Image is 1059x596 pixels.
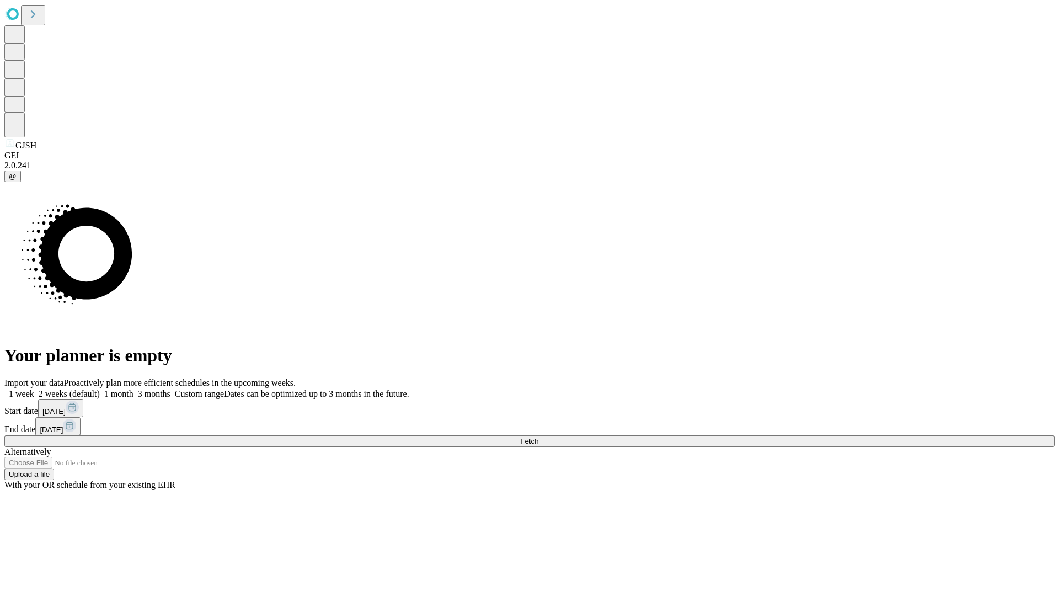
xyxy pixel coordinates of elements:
span: 2 weeks (default) [39,389,100,398]
span: 1 month [104,389,133,398]
button: [DATE] [35,417,81,435]
span: 3 months [138,389,170,398]
span: Proactively plan more efficient schedules in the upcoming weeks. [64,378,296,387]
button: @ [4,171,21,182]
div: 2.0.241 [4,161,1055,171]
button: Upload a file [4,469,54,480]
h1: Your planner is empty [4,345,1055,366]
div: Start date [4,399,1055,417]
span: [DATE] [42,407,66,416]
div: End date [4,417,1055,435]
div: GEI [4,151,1055,161]
button: Fetch [4,435,1055,447]
span: GJSH [15,141,36,150]
button: [DATE] [38,399,83,417]
span: [DATE] [40,425,63,434]
span: Custom range [175,389,224,398]
span: Import your data [4,378,64,387]
span: Fetch [520,437,538,445]
span: 1 week [9,389,34,398]
span: With your OR schedule from your existing EHR [4,480,175,489]
span: @ [9,172,17,180]
span: Dates can be optimized up to 3 months in the future. [224,389,409,398]
span: Alternatively [4,447,51,456]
